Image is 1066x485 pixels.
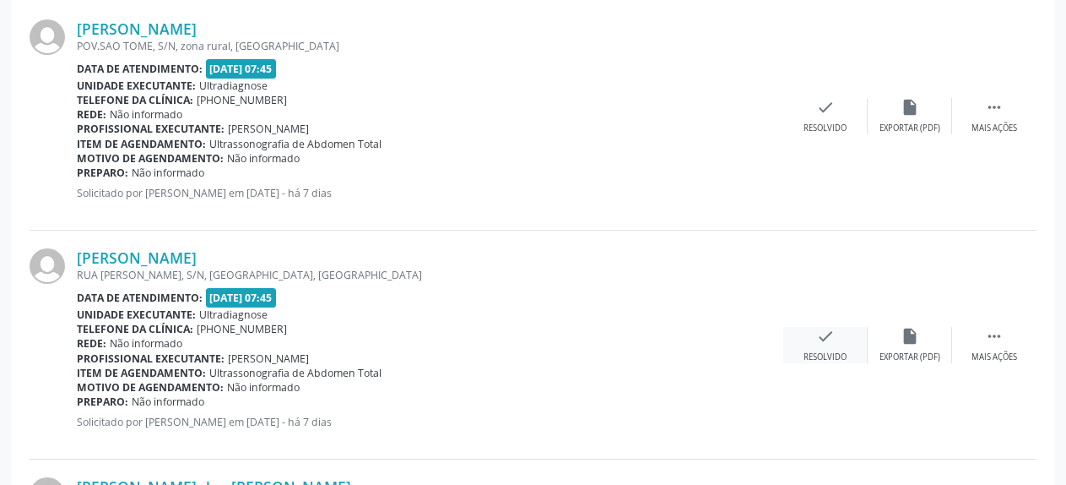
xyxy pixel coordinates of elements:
i:  [985,327,1004,346]
b: Unidade executante: [77,79,196,93]
b: Data de atendimento: [77,62,203,76]
b: Motivo de agendamento: [77,151,224,166]
span: Não informado [227,380,300,395]
span: Ultrassonografia de Abdomen Total [209,366,381,380]
span: Ultrassonografia de Abdomen Total [209,137,381,151]
span: Não informado [110,107,182,122]
b: Telefone da clínica: [77,322,193,336]
p: Solicitado por [PERSON_NAME] em [DATE] - há 7 dias [77,186,783,200]
img: img [30,248,65,284]
span: [PERSON_NAME] [228,122,309,136]
b: Unidade executante: [77,308,196,322]
b: Rede: [77,107,106,122]
b: Preparo: [77,166,128,180]
span: [DATE] 07:45 [206,288,277,308]
div: Mais ações [971,351,1017,363]
b: Profissional executante: [77,351,225,366]
span: Não informado [227,151,300,166]
b: Profissional executante: [77,122,225,136]
b: Item de agendamento: [77,366,206,380]
span: [PERSON_NAME] [228,351,309,366]
span: [PHONE_NUMBER] [197,322,287,336]
img: img [30,19,65,55]
b: Telefone da clínica: [77,93,193,107]
i:  [985,98,1004,117]
a: [PERSON_NAME] [77,19,197,38]
span: Ultradiagnose [199,308,268,322]
span: [PHONE_NUMBER] [197,93,287,107]
a: [PERSON_NAME] [77,248,197,267]
div: POV.SAO TOME, S/N, zona rural, [GEOGRAPHIC_DATA] [77,39,783,53]
b: Motivo de agendamento: [77,380,224,395]
i: insert_drive_file [901,327,919,346]
span: Não informado [132,166,204,180]
div: RUA [PERSON_NAME], S/N, [GEOGRAPHIC_DATA], [GEOGRAPHIC_DATA] [77,268,783,282]
b: Data de atendimento: [77,291,203,305]
i: check [816,327,835,346]
i: check [816,98,835,117]
b: Rede: [77,336,106,351]
p: Solicitado por [PERSON_NAME] em [DATE] - há 7 dias [77,415,783,429]
div: Resolvido [804,351,847,363]
i: insert_drive_file [901,98,919,117]
span: Não informado [132,395,204,409]
div: Resolvido [804,123,847,134]
div: Exportar (PDF) [879,123,940,134]
span: Ultradiagnose [199,79,268,93]
span: [DATE] 07:45 [206,59,277,79]
b: Item de agendamento: [77,137,206,151]
b: Preparo: [77,395,128,409]
div: Exportar (PDF) [879,351,940,363]
span: Não informado [110,336,182,351]
div: Mais ações [971,123,1017,134]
